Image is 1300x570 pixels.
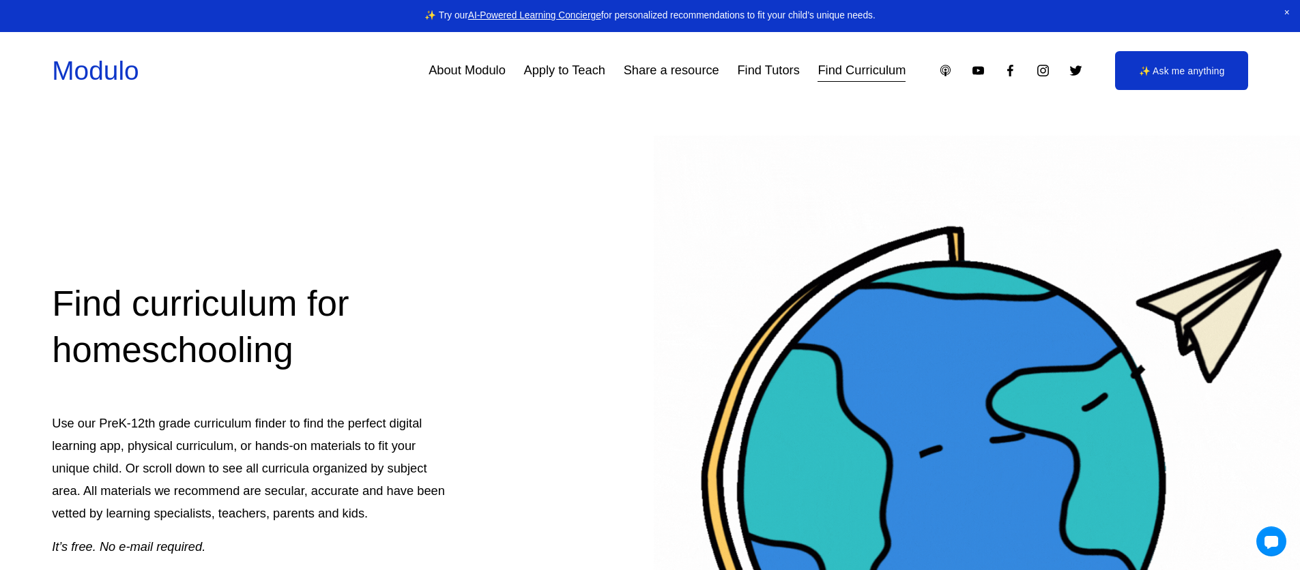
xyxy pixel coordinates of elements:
a: About Modulo [429,58,506,83]
a: Twitter [1069,63,1083,78]
a: Find Curriculum [818,58,906,83]
em: It’s free. No e-mail required. [52,539,205,554]
a: ✨ Ask me anything [1115,51,1248,90]
a: Modulo [52,56,139,85]
h2: Find curriculum for homeschooling [52,280,446,374]
a: Facebook [1003,63,1017,78]
a: Instagram [1036,63,1050,78]
a: Find Tutors [737,58,799,83]
a: Apply to Teach [524,58,605,83]
a: AI-Powered Learning Concierge [468,10,601,20]
a: Share a resource [624,58,719,83]
a: Apple Podcasts [938,63,953,78]
p: Use our PreK-12th grade curriculum finder to find the perfect digital learning app, physical curr... [52,412,446,525]
a: YouTube [971,63,985,78]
